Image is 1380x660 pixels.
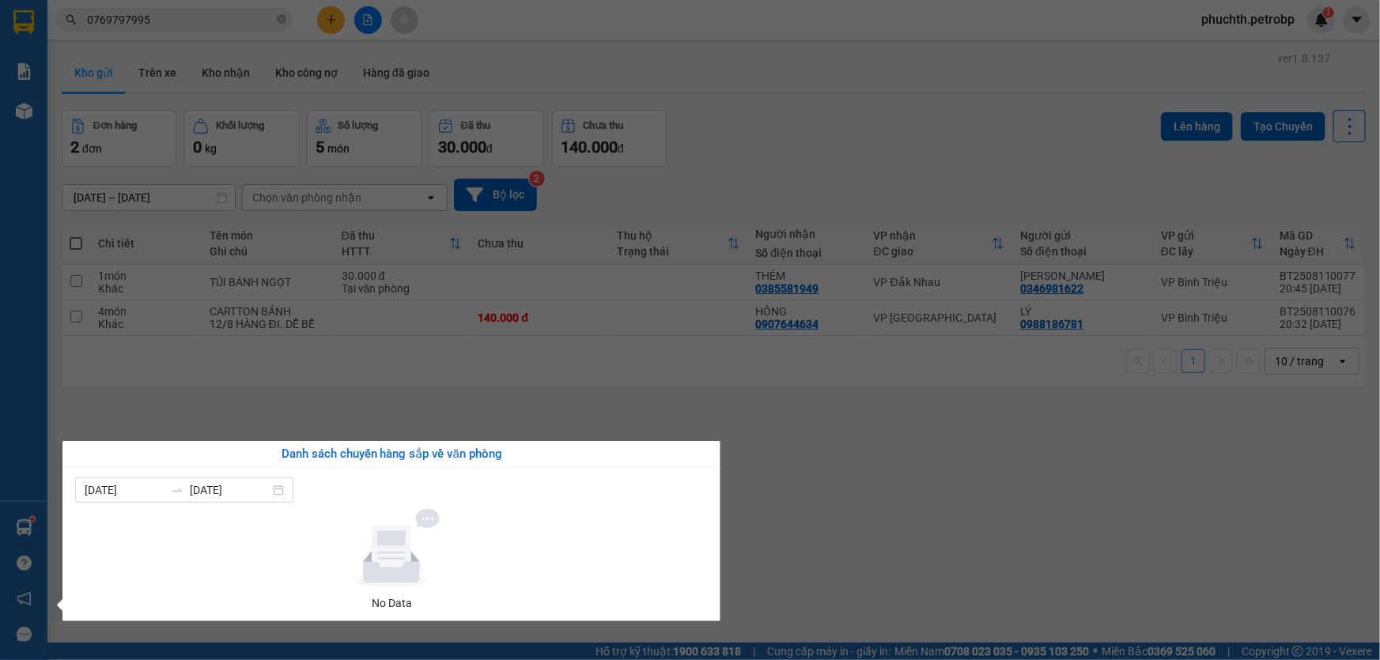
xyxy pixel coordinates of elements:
input: Đến ngày [190,481,270,499]
input: Từ ngày [85,481,164,499]
div: Danh sách chuyến hàng sắp về văn phòng [75,445,708,464]
span: to [171,484,183,496]
div: No Data [81,594,701,612]
span: swap-right [171,484,183,496]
